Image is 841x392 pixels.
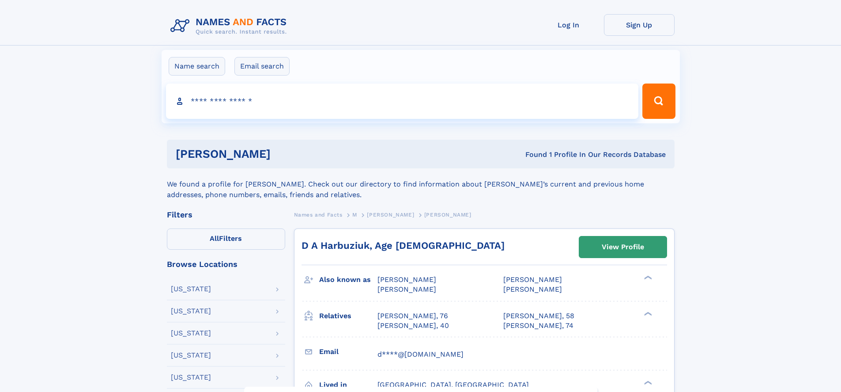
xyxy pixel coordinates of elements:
[171,308,211,315] div: [US_STATE]
[167,228,285,250] label: Filters
[579,236,667,258] a: View Profile
[377,285,436,293] span: [PERSON_NAME]
[533,14,604,36] a: Log In
[424,212,471,218] span: [PERSON_NAME]
[302,240,505,251] a: D A Harbuziuk, Age [DEMOGRAPHIC_DATA]
[642,311,652,316] div: ❯
[503,321,573,331] a: [PERSON_NAME], 74
[319,308,377,323] h3: Relatives
[319,344,377,359] h3: Email
[604,14,675,36] a: Sign Up
[171,352,211,359] div: [US_STATE]
[367,209,414,220] a: [PERSON_NAME]
[169,57,225,76] label: Name search
[642,275,652,281] div: ❯
[398,150,666,160] div: Found 1 Profile In Our Records Database
[642,84,675,119] button: Search Button
[352,209,357,220] a: M
[167,168,675,200] div: We found a profile for [PERSON_NAME]. Check out our directory to find information about [PERSON_N...
[171,330,211,337] div: [US_STATE]
[352,212,357,218] span: M
[234,57,290,76] label: Email search
[367,212,414,218] span: [PERSON_NAME]
[503,311,574,321] a: [PERSON_NAME], 58
[167,211,285,219] div: Filters
[294,209,343,220] a: Names and Facts
[210,234,219,243] span: All
[377,381,529,389] span: [GEOGRAPHIC_DATA], [GEOGRAPHIC_DATA]
[171,374,211,381] div: [US_STATE]
[167,14,294,38] img: Logo Names and Facts
[167,260,285,268] div: Browse Locations
[166,84,639,119] input: search input
[171,285,211,293] div: [US_STATE]
[377,321,449,331] a: [PERSON_NAME], 40
[503,275,562,284] span: [PERSON_NAME]
[377,275,436,284] span: [PERSON_NAME]
[176,148,398,160] h1: [PERSON_NAME]
[642,380,652,385] div: ❯
[319,272,377,287] h3: Also known as
[602,237,644,257] div: View Profile
[503,285,562,293] span: [PERSON_NAME]
[377,311,448,321] a: [PERSON_NAME], 76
